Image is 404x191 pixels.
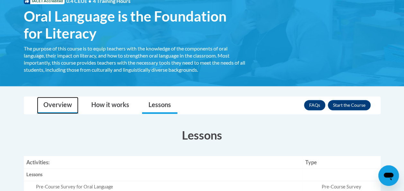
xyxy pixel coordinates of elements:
[37,97,78,114] a: Overview
[24,8,246,42] span: Oral Language is the Foundation for Literacy
[304,100,325,110] a: FAQs
[24,45,246,73] div: The purpose of this course is to equip teachers with the knowledge of the components of oral lang...
[24,127,381,143] h3: Lessons
[26,171,300,178] div: Lessons
[85,97,136,114] a: How it works
[328,100,371,110] button: Enroll
[24,156,303,169] th: Activities:
[378,165,399,186] iframe: Button to launch messaging window
[142,97,177,114] a: Lessons
[302,156,380,169] th: Type
[36,184,300,190] div: Pre-Course Survey for Oral Language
